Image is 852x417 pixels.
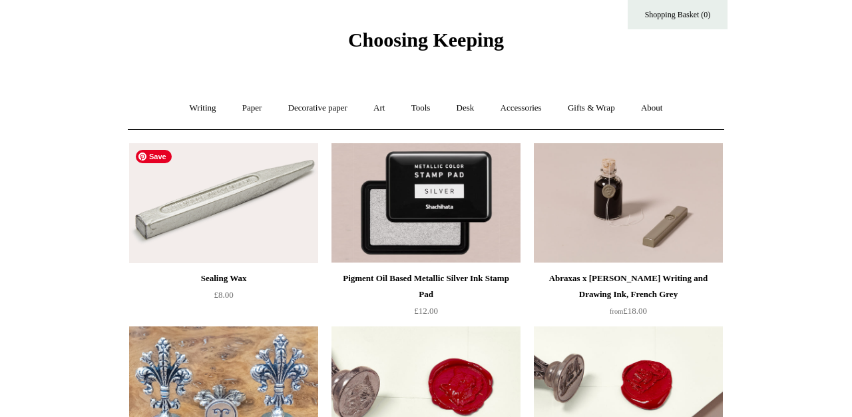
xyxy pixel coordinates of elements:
[230,91,274,126] a: Paper
[534,143,723,263] img: Abraxas x Steve Harrison Writing and Drawing Ink, French Grey
[335,270,517,302] div: Pigment Oil Based Metallic Silver Ink Stamp Pad
[129,143,318,263] img: Sealing Wax
[331,143,521,263] a: Pigment Oil Based Metallic Silver Ink Stamp Pad Pigment Oil Based Metallic Silver Ink Stamp Pad
[534,270,723,325] a: Abraxas x [PERSON_NAME] Writing and Drawing Ink, French Grey from£18.00
[331,270,521,325] a: Pigment Oil Based Metallic Silver Ink Stamp Pad £12.00
[276,91,359,126] a: Decorative paper
[445,91,487,126] a: Desk
[178,91,228,126] a: Writing
[361,91,397,126] a: Art
[132,270,315,286] div: Sealing Wax
[348,29,504,51] span: Choosing Keeping
[129,143,318,263] a: Sealing Wax Sealing Wax
[214,290,233,300] span: £8.00
[136,150,172,163] span: Save
[610,306,647,316] span: £18.00
[489,91,554,126] a: Accessories
[331,143,521,263] img: Pigment Oil Based Metallic Silver Ink Stamp Pad
[629,91,675,126] a: About
[610,308,623,315] span: from
[534,143,723,263] a: Abraxas x Steve Harrison Writing and Drawing Ink, French Grey Abraxas x Steve Harrison Writing an...
[348,39,504,49] a: Choosing Keeping
[556,91,627,126] a: Gifts & Wrap
[129,270,318,325] a: Sealing Wax £8.00
[537,270,720,302] div: Abraxas x [PERSON_NAME] Writing and Drawing Ink, French Grey
[414,306,438,316] span: £12.00
[399,91,443,126] a: Tools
